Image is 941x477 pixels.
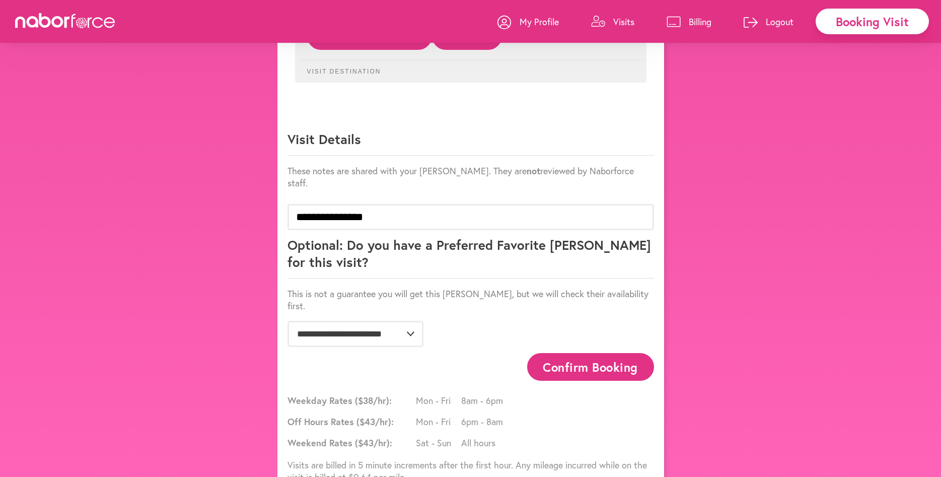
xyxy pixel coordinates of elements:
[287,288,654,312] p: This is not a guarantee you will get this [PERSON_NAME], but we will check their availability first.
[816,9,929,34] div: Booking Visit
[300,60,642,75] p: Visit Destination
[416,416,461,428] span: Mon - Fri
[355,394,392,406] span: ($ 38 /hr):
[287,437,413,449] span: Weekend Rates
[416,394,461,406] span: Mon - Fri
[287,416,413,428] span: Off Hours Rates
[689,16,711,28] p: Billing
[520,16,559,28] p: My Profile
[461,416,506,428] span: 6pm - 8am
[287,394,413,406] span: Weekday Rates
[287,130,654,156] p: Visit Details
[667,7,711,37] a: Billing
[527,353,654,381] button: Confirm Booking
[416,437,461,449] span: Sat - Sun
[461,394,506,406] span: 8am - 6pm
[461,437,506,449] span: All hours
[591,7,634,37] a: Visits
[287,165,654,189] p: These notes are shared with your [PERSON_NAME]. They are reviewed by Naborforce staff.
[355,437,392,449] span: ($ 43 /hr):
[287,236,654,279] p: Optional: Do you have a Preferred Favorite [PERSON_NAME] for this visit?
[766,16,793,28] p: Logout
[356,416,394,428] span: ($ 43 /hr):
[497,7,559,37] a: My Profile
[744,7,793,37] a: Logout
[527,165,540,177] strong: not
[613,16,634,28] p: Visits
